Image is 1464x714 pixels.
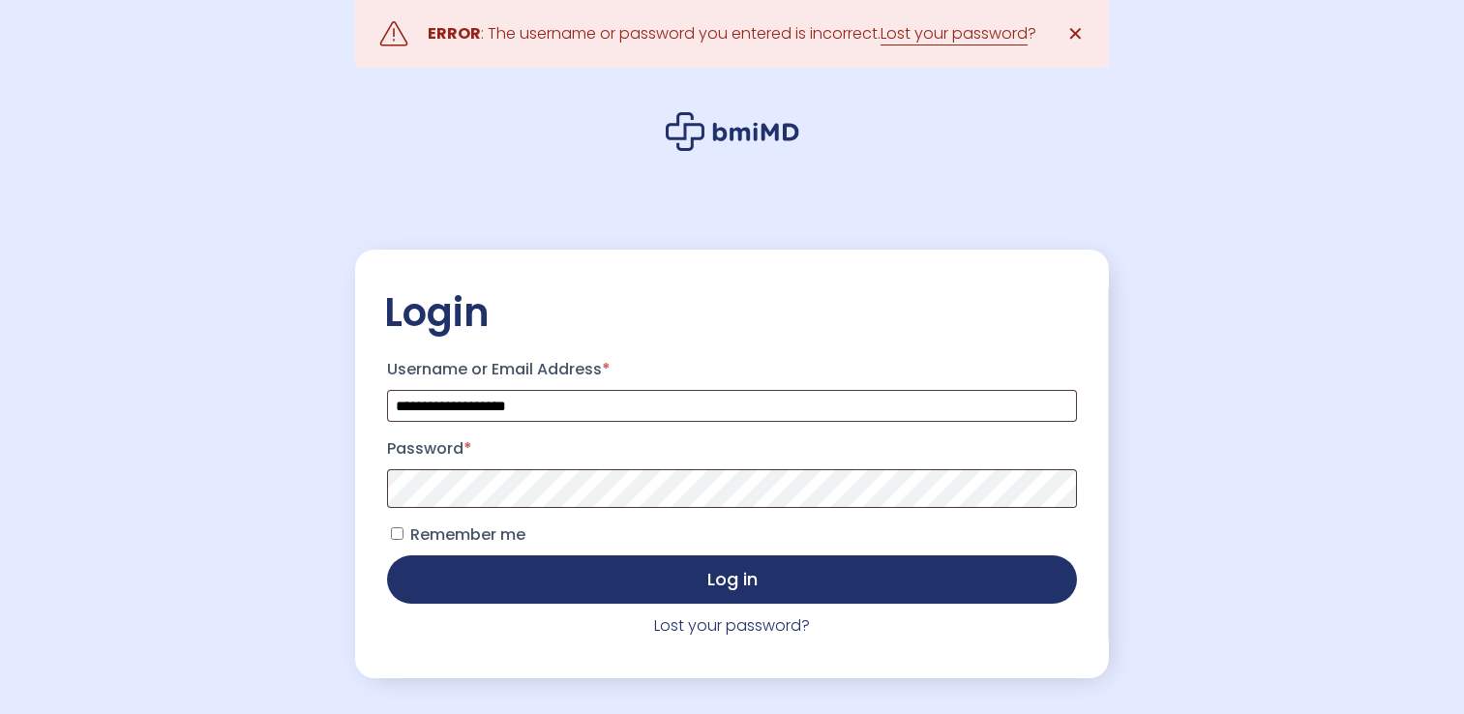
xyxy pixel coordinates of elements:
[428,20,1036,47] div: : The username or password you entered is incorrect. ?
[881,22,1028,45] a: Lost your password
[1056,15,1094,53] a: ✕
[387,354,1077,385] label: Username or Email Address
[387,433,1077,464] label: Password
[384,288,1080,337] h2: Login
[391,527,403,540] input: Remember me
[387,555,1077,604] button: Log in
[410,523,525,546] span: Remember me
[428,22,481,45] strong: ERROR
[1067,20,1084,47] span: ✕
[654,614,810,637] a: Lost your password?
